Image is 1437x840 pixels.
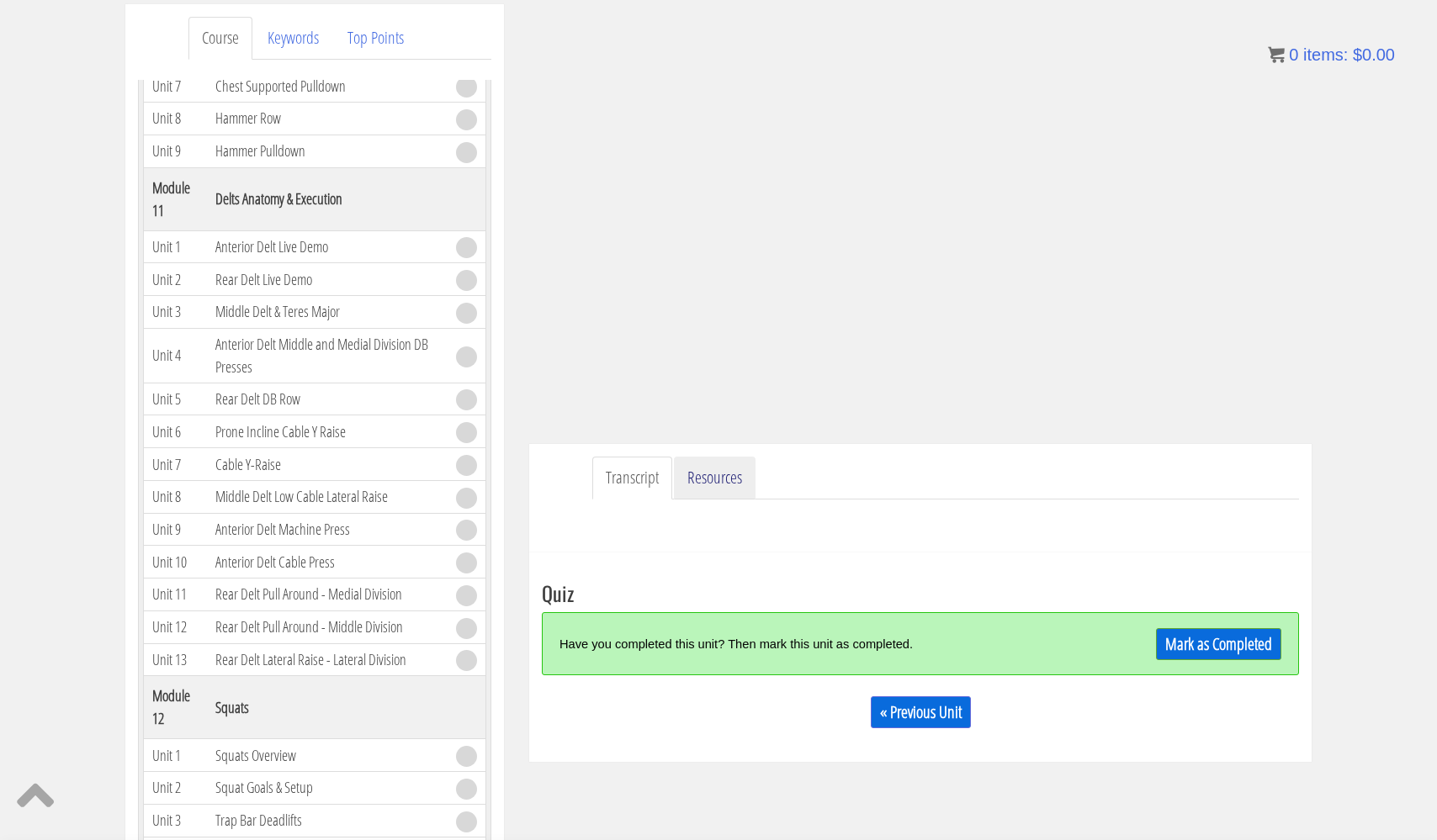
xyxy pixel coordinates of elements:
td: Prone Incline Cable Y Raise [207,415,448,448]
a: « Previous Unit [871,696,971,728]
td: Rear Delt Lateral Raise - Lateral Division [207,643,448,676]
td: Rear Delt Pull Around - Medial Division [207,578,448,611]
a: Transcript [592,457,672,499]
th: Delts Anatomy & Execution [207,167,448,230]
a: Mark as Completed [1156,628,1281,660]
span: $ [1353,45,1362,64]
td: Unit 7 [144,448,208,481]
td: Rear Delt Live Demo [207,263,448,296]
a: 0 items: $0.00 [1268,45,1395,64]
td: Anterior Delt Cable Press [207,546,448,578]
td: Squats Overview [207,739,448,772]
td: Squat Goals & Setup [207,772,448,805]
td: Hammer Row [207,103,448,135]
td: Unit 8 [144,480,208,513]
a: Resources [674,457,756,499]
td: Unit 12 [144,610,208,643]
td: Unit 1 [144,739,208,772]
a: Top Points [334,17,417,60]
td: Unit 7 [144,70,208,103]
a: Course [188,17,252,60]
td: Rear Delt DB Row [207,383,448,415]
td: Unit 5 [144,383,208,415]
img: icon11.png [1268,46,1285,63]
td: Unit 2 [144,263,208,296]
td: Unit 13 [144,643,208,676]
bdi: 0.00 [1353,45,1395,64]
td: Unit 4 [144,328,208,383]
td: Anterior Delt Middle and Medial Division DB Presses [207,328,448,383]
td: Unit 3 [144,295,208,328]
td: Unit 8 [144,103,208,135]
td: Trap Bar Deadlifts [207,804,448,837]
td: Anterior Delt Live Demo [207,230,448,263]
td: Unit 3 [144,804,208,837]
td: Anterior Delt Machine Press [207,513,448,546]
td: Unit 1 [144,230,208,263]
td: Unit 11 [144,578,208,611]
th: Module 11 [144,167,208,230]
td: Unit 9 [144,513,208,546]
td: Middle Delt Low Cable Lateral Raise [207,480,448,513]
th: Module 12 [144,676,208,739]
h3: Quiz [542,582,1299,604]
td: Unit 6 [144,415,208,448]
div: Have you completed this unit? Then mark this unit as completed. [559,626,1092,662]
th: Squats [207,676,448,739]
td: Middle Delt & Teres Major [207,295,448,328]
td: Chest Supported Pulldown [207,70,448,103]
span: items: [1303,45,1348,64]
td: Unit 10 [144,546,208,578]
td: Cable Y-Raise [207,448,448,481]
td: Rear Delt Pull Around - Middle Division [207,610,448,643]
td: Hammer Pulldown [207,135,448,167]
span: 0 [1289,45,1298,64]
td: Unit 2 [144,772,208,805]
a: Keywords [254,17,332,60]
td: Unit 9 [144,135,208,167]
